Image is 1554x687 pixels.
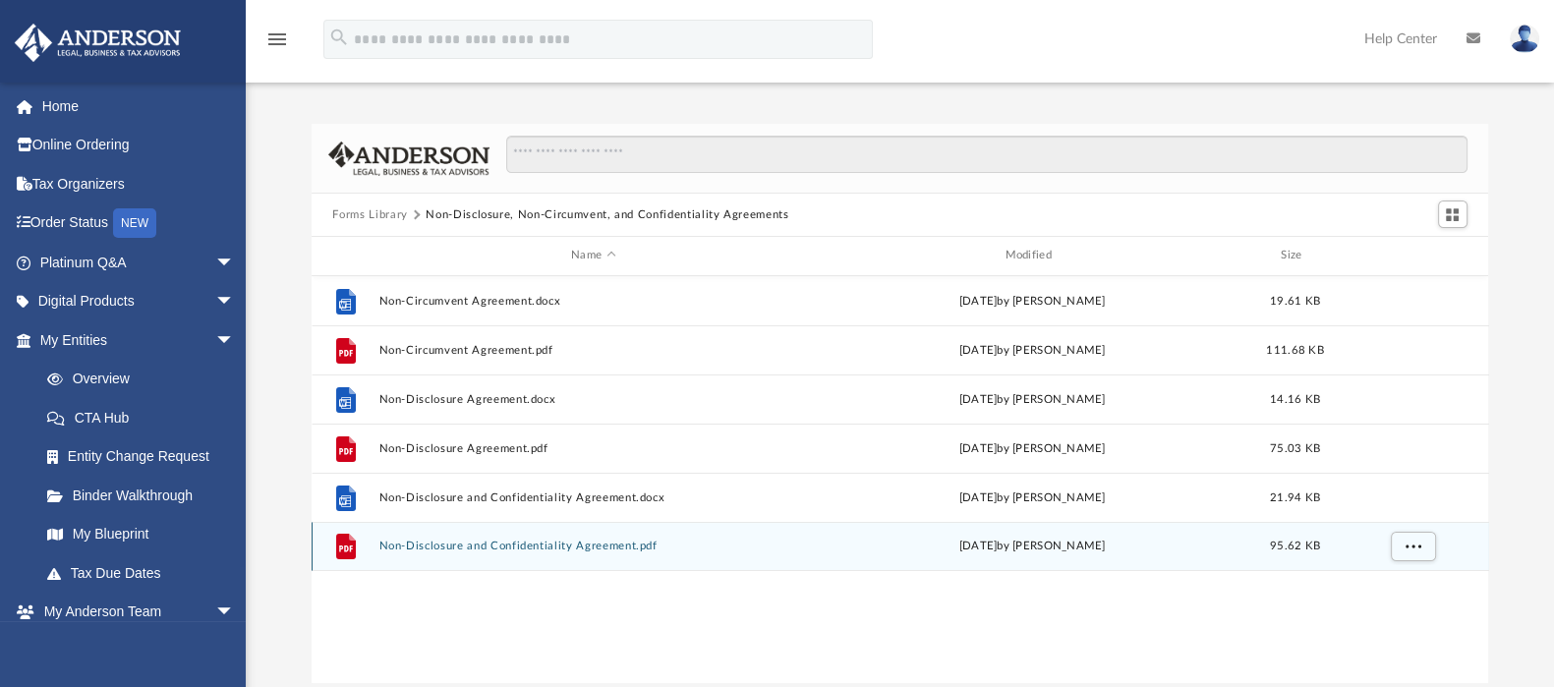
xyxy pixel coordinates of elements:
a: Home [14,86,264,126]
button: Non-Disclosure Agreement.pdf [378,442,808,455]
div: [DATE] by [PERSON_NAME] [817,439,1246,457]
button: Forms Library [332,206,407,224]
span: 111.68 KB [1266,344,1323,355]
a: CTA Hub [28,398,264,437]
i: menu [265,28,289,51]
span: 14.16 KB [1269,393,1319,404]
i: search [328,27,350,48]
span: 21.94 KB [1269,491,1319,502]
a: Online Ordering [14,126,264,165]
span: arrow_drop_down [215,593,255,633]
button: Switch to Grid View [1438,200,1468,228]
div: Size [1255,247,1334,264]
div: NEW [113,208,156,238]
a: Tax Due Dates [28,553,264,593]
a: Digital Productsarrow_drop_down [14,282,264,321]
a: Platinum Q&Aarrow_drop_down [14,243,264,282]
a: Order StatusNEW [14,203,264,244]
a: My Anderson Teamarrow_drop_down [14,593,255,632]
button: Non-Disclosure and Confidentiality Agreement.docx [378,491,808,504]
span: arrow_drop_down [215,320,255,361]
button: Non-Disclosure Agreement.docx [378,393,808,406]
span: 95.62 KB [1269,541,1319,551]
div: grid [312,276,1489,683]
div: Modified [817,247,1247,264]
button: Non-Disclosure and Confidentiality Agreement.pdf [378,540,808,552]
img: User Pic [1510,25,1539,53]
a: My Entitiesarrow_drop_down [14,320,264,360]
div: [DATE] by [PERSON_NAME] [817,538,1246,555]
div: Name [377,247,808,264]
a: menu [265,37,289,51]
a: Binder Walkthrough [28,476,264,515]
button: More options [1390,532,1435,561]
div: id [319,247,369,264]
a: Tax Organizers [14,164,264,203]
a: Overview [28,360,264,399]
span: 75.03 KB [1269,442,1319,453]
div: [DATE] by [PERSON_NAME] [817,488,1246,506]
a: Entity Change Request [28,437,264,477]
a: My Blueprint [28,515,255,554]
div: [DATE] by [PERSON_NAME] [817,390,1246,408]
button: Non-Circumvent Agreement.pdf [378,344,808,357]
button: Non-Circumvent Agreement.docx [378,295,808,308]
div: id [1343,247,1480,264]
div: [DATE] by [PERSON_NAME] [817,292,1246,310]
button: Non-Disclosure, Non-Circumvent, and Confidentiality Agreements [426,206,788,224]
input: Search files and folders [506,136,1467,173]
span: arrow_drop_down [215,243,255,283]
span: 19.61 KB [1269,295,1319,306]
span: arrow_drop_down [215,282,255,322]
img: Anderson Advisors Platinum Portal [9,24,187,62]
div: [DATE] by [PERSON_NAME] [817,341,1246,359]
